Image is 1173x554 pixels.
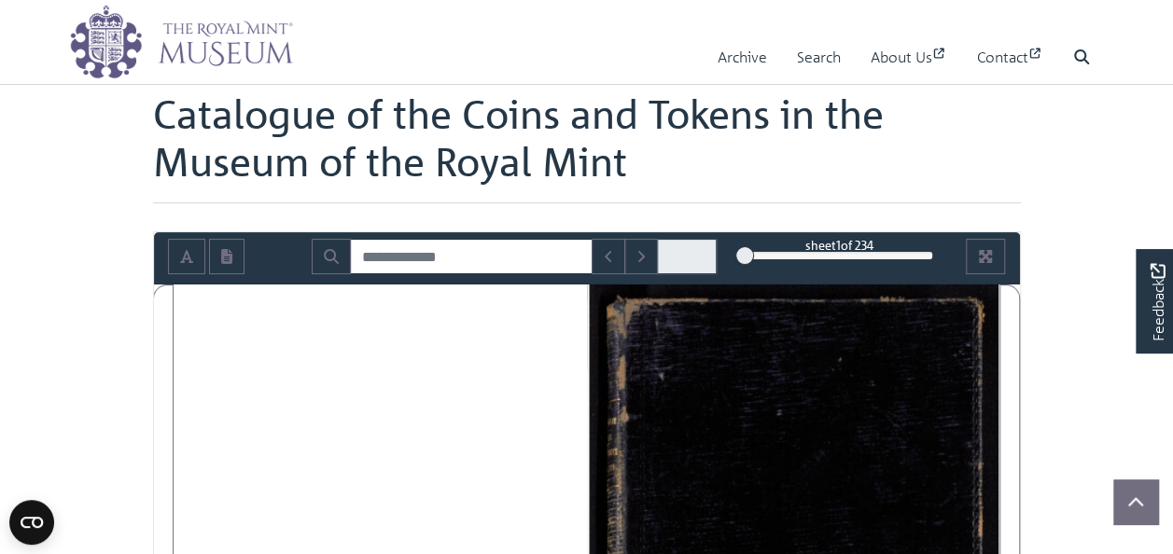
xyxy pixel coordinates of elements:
[168,239,205,274] button: Toggle text selection (Alt+T)
[9,500,54,545] button: Open CMP widget
[745,236,933,254] div: sheet of 234
[69,5,293,79] img: logo_wide.png
[592,239,625,274] button: Previous Match
[836,237,841,253] span: 1
[871,31,947,84] a: About Us
[1113,479,1158,524] button: Scroll to top
[1136,249,1173,353] a: Would you like to provide feedback?
[350,239,593,274] input: Search for
[797,31,841,84] a: Search
[1146,264,1168,341] span: Feedback
[977,31,1043,84] a: Contact
[966,239,1005,274] button: Full screen mode
[312,239,351,274] button: Search
[624,239,658,274] button: Next Match
[209,239,244,274] button: Open transcription window
[718,31,767,84] a: Archive
[153,90,1021,203] h1: Catalogue of the Coins and Tokens in the Museum of the Royal Mint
